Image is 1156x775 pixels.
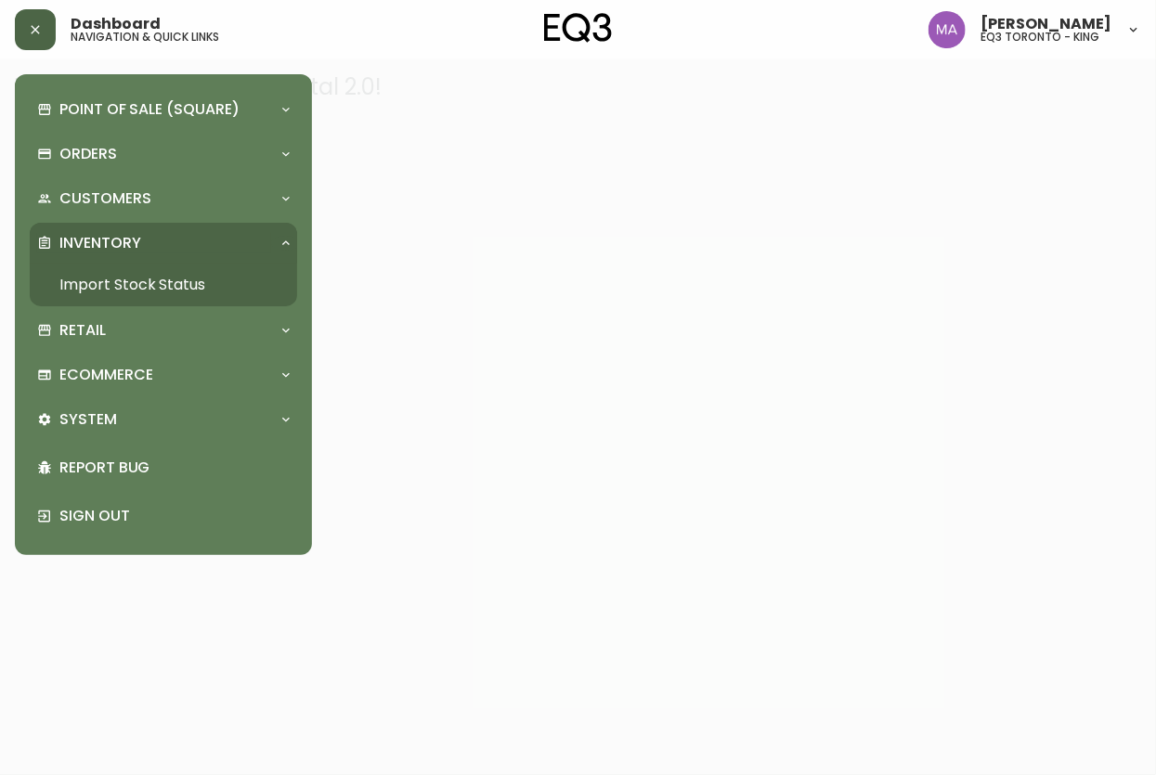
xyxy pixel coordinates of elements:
div: Customers [30,178,297,219]
img: 4f0989f25cbf85e7eb2537583095d61e [929,11,966,48]
p: Inventory [59,233,141,253]
p: Ecommerce [59,365,153,385]
p: Point of Sale (Square) [59,99,240,120]
img: logo [544,13,613,43]
p: System [59,409,117,430]
h5: navigation & quick links [71,32,219,43]
p: Report Bug [59,458,290,478]
div: System [30,399,297,440]
div: Orders [30,134,297,174]
div: Sign Out [30,492,297,540]
div: Point of Sale (Square) [30,89,297,130]
p: Sign Out [59,506,290,526]
p: Retail [59,320,106,341]
a: Import Stock Status [30,264,297,306]
div: Ecommerce [30,355,297,395]
h5: eq3 toronto - king [981,32,1099,43]
div: Retail [30,310,297,351]
div: Report Bug [30,444,297,492]
span: [PERSON_NAME] [981,17,1111,32]
p: Orders [59,144,117,164]
div: Inventory [30,223,297,264]
p: Customers [59,188,151,209]
span: Dashboard [71,17,161,32]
